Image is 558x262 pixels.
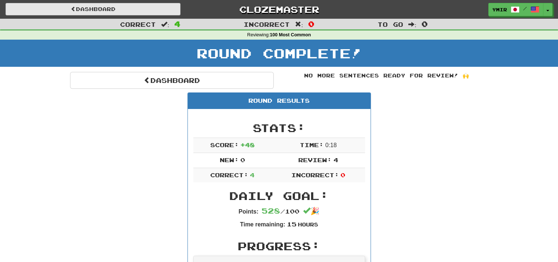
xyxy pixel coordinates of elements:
[210,141,239,148] span: Score:
[270,32,311,37] strong: 100 Most Common
[303,207,320,215] span: 🎉
[240,141,255,148] span: + 48
[262,206,280,215] span: 528
[298,221,318,228] small: Hours
[193,190,365,202] h2: Daily Goal:
[3,46,555,61] h1: Round Complete!
[244,21,290,28] span: Incorrect
[492,6,507,13] span: ymir
[6,3,180,15] a: Dashboard
[193,122,365,134] h2: Stats:
[523,6,527,11] span: /
[378,21,403,28] span: To go
[422,19,428,28] span: 0
[250,171,255,178] span: 4
[161,21,169,28] span: :
[488,3,543,16] a: ymir /
[193,240,365,252] h2: Progress:
[325,142,337,148] span: 0 : 18
[174,19,180,28] span: 4
[70,72,274,89] a: Dashboard
[262,208,299,215] span: / 100
[291,171,339,178] span: Incorrect:
[240,156,245,163] span: 0
[240,221,285,228] strong: Time remaining:
[295,21,303,28] span: :
[188,93,371,109] div: Round Results
[210,171,248,178] span: Correct:
[333,156,338,163] span: 4
[298,156,332,163] span: Review:
[408,21,416,28] span: :
[238,208,258,215] strong: Points:
[300,141,324,148] span: Time:
[287,221,296,228] span: 15
[308,19,314,28] span: 0
[120,21,156,28] span: Correct
[192,3,366,16] a: Clozemaster
[285,72,488,79] div: No more sentences ready for review! 🙌
[220,156,239,163] span: New:
[340,171,345,178] span: 0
